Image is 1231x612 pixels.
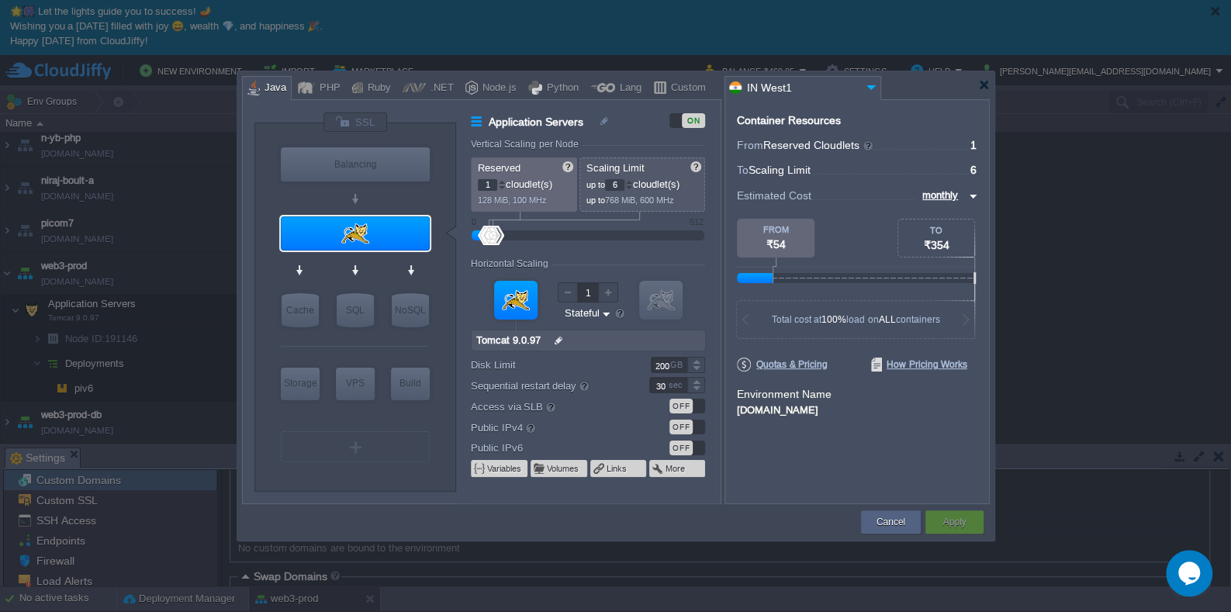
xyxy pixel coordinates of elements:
div: Storage Containers [281,368,320,400]
div: Balancing [281,147,430,182]
div: Custom [666,77,706,100]
div: Lang [615,77,641,100]
div: TO [898,226,974,235]
span: up to [586,195,605,205]
span: To [737,164,749,176]
iframe: chat widget [1166,550,1215,596]
div: NoSQL [392,293,429,327]
div: OFF [669,441,693,455]
label: Sequential restart delay [471,377,628,394]
div: Build [391,368,430,399]
div: PHP [315,77,341,100]
div: Application Servers [281,216,430,251]
label: Disk Limit [471,357,628,373]
div: VPS [336,368,375,399]
p: cloudlet(s) [586,175,700,191]
span: How Pricing Works [871,358,967,372]
span: 768 MiB, 600 MHz [605,195,674,205]
span: ₹54 [766,238,786,251]
div: OFF [669,420,693,434]
p: cloudlet(s) [478,175,572,191]
span: Reserved Cloudlets [763,139,874,151]
span: 1 [970,139,977,151]
div: Build Node [391,368,430,400]
span: 128 MiB, 100 MHz [478,195,547,205]
div: 512 [690,217,704,226]
label: Access via SLB [471,398,628,415]
button: More [666,462,686,475]
div: [DOMAIN_NAME] [737,402,977,416]
div: ON [682,113,705,128]
div: Java [260,77,286,100]
div: 0 [472,217,476,226]
label: Public IPv6 [471,440,628,456]
button: Apply [942,514,966,530]
div: Storage [281,368,320,399]
span: Scaling Limit [586,162,645,174]
div: Python [542,77,579,100]
div: sec [669,378,686,392]
div: OFF [669,399,693,413]
span: From [737,139,763,151]
button: Volumes [547,462,580,475]
div: SQL [337,293,374,327]
div: GB [670,358,686,372]
div: FROM [737,225,814,234]
button: Variables [487,462,523,475]
div: Elastic VPS [336,368,375,400]
div: Vertical Scaling per Node [471,139,583,150]
button: Cancel [877,514,905,530]
div: SQL Databases [337,293,374,327]
span: ₹354 [924,239,949,251]
div: Create New Layer [281,431,430,462]
span: Reserved [478,162,520,174]
button: Links [607,462,628,475]
div: .NET [426,77,454,100]
label: Environment Name [737,388,832,400]
label: Public IPv4 [471,419,628,436]
span: 6 [970,164,977,176]
div: NoSQL Databases [392,293,429,327]
div: Load Balancer [281,147,430,182]
span: Scaling Limit [749,164,811,176]
span: Estimated Cost [737,187,811,204]
div: Node.js [478,77,517,100]
div: Horizontal Scaling [471,258,552,269]
div: Ruby [363,77,391,100]
div: Cache [282,293,319,327]
div: Container Resources [737,115,841,126]
span: up to [586,180,605,189]
span: Quotas & Pricing [737,358,828,372]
